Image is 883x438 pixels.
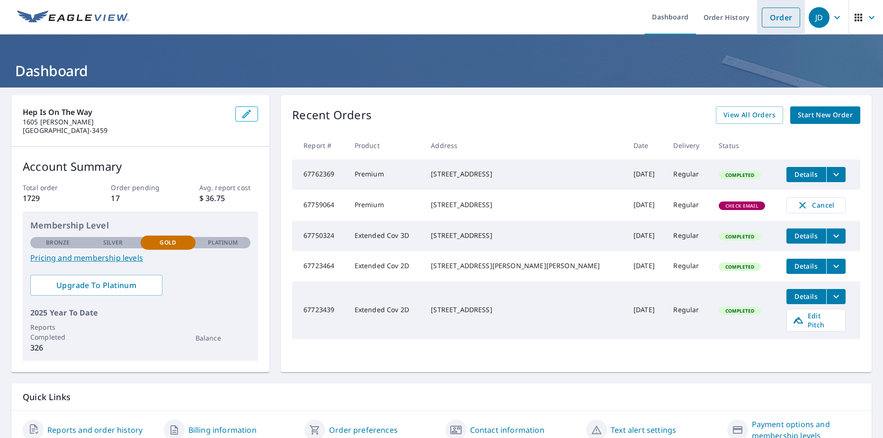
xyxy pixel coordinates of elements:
span: Check Email [720,202,764,209]
p: [GEOGRAPHIC_DATA]-3459 [23,126,228,135]
a: Order preferences [329,424,398,436]
p: Gold [160,238,176,247]
a: Edit Pitch [786,309,846,332]
h1: Dashboard [11,61,872,80]
td: Regular [666,190,711,221]
td: Regular [666,251,711,281]
button: detailsBtn-67750324 [786,228,826,244]
th: Address [423,131,626,159]
a: Billing information [188,424,257,436]
td: Extended Cov 3D [347,221,424,251]
a: Order [762,8,800,27]
th: Report # [292,131,347,159]
div: [STREET_ADDRESS] [431,200,618,210]
a: Reports and order history [47,424,143,436]
span: Start New Order [798,109,853,121]
th: Delivery [666,131,711,159]
p: Silver [103,238,123,247]
a: Contact information [470,424,544,436]
span: Details [792,262,821,271]
td: 67723439 [292,281,347,339]
td: 67750324 [292,221,347,251]
span: Details [792,231,821,240]
span: Completed [720,172,760,178]
td: [DATE] [626,281,666,339]
p: $ 36.75 [199,193,258,204]
td: Regular [666,281,711,339]
p: 326 [30,342,85,353]
button: Cancel [786,197,846,213]
p: Platinum [208,238,238,247]
td: Regular [666,221,711,251]
th: Product [347,131,424,159]
div: [STREET_ADDRESS] [431,231,618,240]
div: [STREET_ADDRESS] [431,305,618,315]
span: Cancel [796,200,836,211]
p: Balance [196,333,250,343]
a: Pricing and membership levels [30,252,250,263]
p: Bronze [46,238,70,247]
span: Edit Pitch [793,311,839,329]
span: Upgrade To Platinum [38,280,155,290]
p: Account Summary [23,158,258,175]
span: Completed [720,263,760,270]
p: 17 [111,193,169,204]
p: 1729 [23,193,81,204]
span: Completed [720,307,760,314]
p: Hep is on the way [23,106,228,118]
p: Quick Links [23,391,860,403]
p: Order pending [111,183,169,193]
button: detailsBtn-67723464 [786,259,826,274]
th: Status [711,131,778,159]
button: filesDropdownBtn-67750324 [826,228,846,244]
a: Text alert settings [611,424,676,436]
td: 67759064 [292,190,347,221]
p: Avg. report cost [199,183,258,193]
p: Total order [23,183,81,193]
div: [STREET_ADDRESS][PERSON_NAME][PERSON_NAME] [431,261,618,271]
button: filesDropdownBtn-67723439 [826,289,846,304]
th: Date [626,131,666,159]
td: Regular [666,159,711,190]
a: View All Orders [716,106,783,124]
td: 67762369 [292,159,347,190]
td: Extended Cov 2D [347,251,424,281]
div: [STREET_ADDRESS] [431,169,618,179]
button: detailsBtn-67762369 [786,167,826,182]
td: Premium [347,190,424,221]
button: filesDropdownBtn-67723464 [826,259,846,274]
p: 1605 [PERSON_NAME] [23,118,228,126]
a: Upgrade To Platinum [30,275,162,296]
span: Details [792,292,821,301]
div: JD [809,7,829,28]
span: Details [792,170,821,179]
td: 67723464 [292,251,347,281]
p: 2025 Year To Date [30,307,250,318]
td: [DATE] [626,190,666,221]
a: Start New Order [790,106,860,124]
p: Recent Orders [292,106,372,124]
td: Extended Cov 2D [347,281,424,339]
button: detailsBtn-67723439 [786,289,826,304]
td: [DATE] [626,159,666,190]
p: Reports Completed [30,322,85,342]
td: [DATE] [626,221,666,251]
p: Membership Level [30,219,250,232]
span: View All Orders [723,109,776,121]
img: EV Logo [17,10,129,25]
td: Premium [347,159,424,190]
span: Completed [720,233,760,240]
button: filesDropdownBtn-67762369 [826,167,846,182]
td: [DATE] [626,251,666,281]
